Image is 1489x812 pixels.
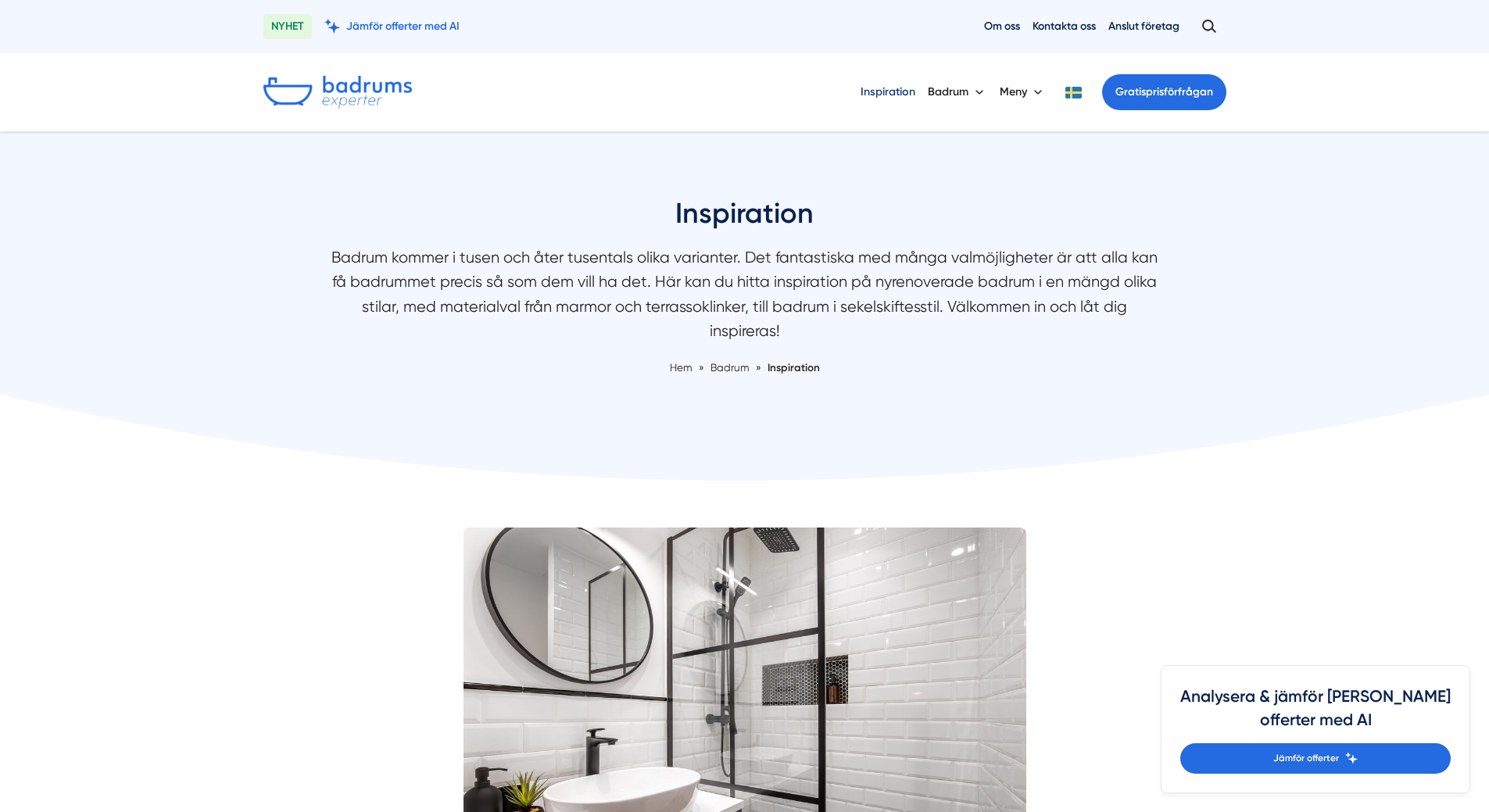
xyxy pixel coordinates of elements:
a: Kontakta oss [1033,19,1096,34]
span: » [756,359,761,376]
a: Jämför offerter med AI [324,19,460,34]
button: Meny [1000,72,1046,113]
h1: Inspiration [331,195,1159,245]
a: Inspiration [768,361,820,374]
span: Jämför offerter med AI [346,19,460,34]
a: Gratisprisförfrågan [1102,74,1226,110]
button: Badrum [928,72,987,113]
span: Jämför offerter [1273,751,1339,766]
a: Om oss [984,19,1020,34]
span: Gratis [1115,85,1146,98]
span: NYHET [263,14,312,39]
p: Badrum kommer i tusen och åter tusentals olika varianter. Det fantastiska med många valmöjlighete... [331,245,1159,352]
a: Badrum [710,361,752,374]
img: Badrumsexperter.se logotyp [263,76,412,109]
a: Anslut företag [1108,19,1179,34]
h4: Analysera & jämför [PERSON_NAME] offerter med AI [1180,685,1451,743]
nav: Breadcrumb [331,359,1159,376]
a: Inspiration [861,72,915,112]
span: » [699,359,704,376]
a: Hem [670,361,693,374]
a: Jämför offerter [1180,743,1451,774]
span: Badrum [710,361,750,374]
